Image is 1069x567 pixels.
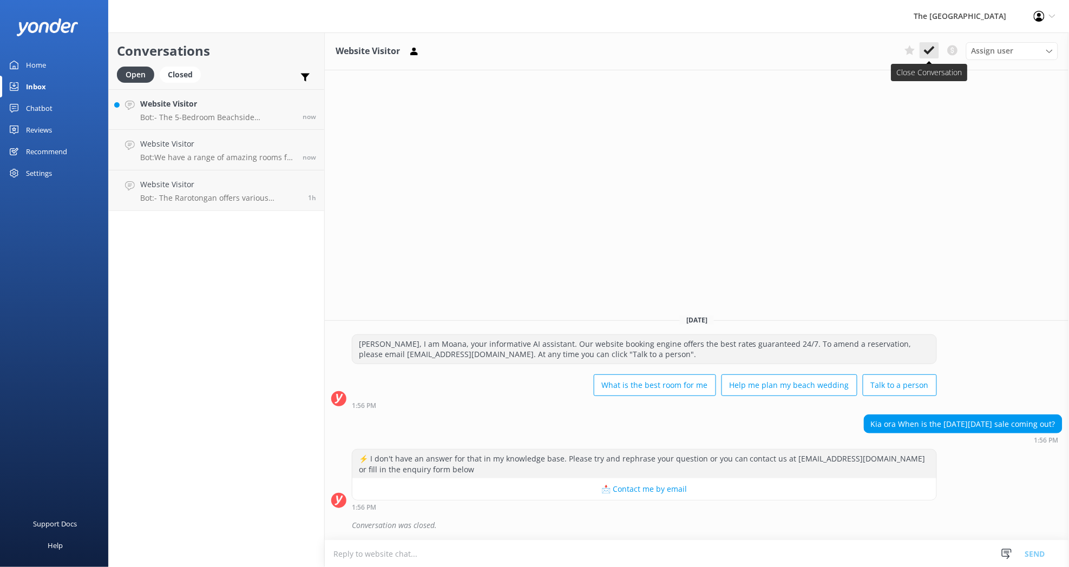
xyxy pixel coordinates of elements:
[303,153,316,162] span: Oct 05 2025 05:20pm (UTC -10:00) Pacific/Honolulu
[863,374,937,396] button: Talk to a person
[16,18,78,36] img: yonder-white-logo.png
[34,513,77,535] div: Support Docs
[117,41,316,61] h2: Conversations
[352,503,937,511] div: Oct 05 2025 03:56pm (UTC -10:00) Pacific/Honolulu
[352,516,1063,535] div: Conversation was closed.
[864,436,1063,444] div: Oct 05 2025 03:56pm (UTC -10:00) Pacific/Honolulu
[160,67,201,83] div: Closed
[722,374,857,396] button: Help me plan my beach wedding
[972,45,1014,57] span: Assign user
[966,42,1058,60] div: Assign User
[594,374,716,396] button: What is the best room for me
[109,130,324,170] a: Website VisitorBot:We have a range of amazing rooms for you to choose from. The best way to help ...
[26,162,52,184] div: Settings
[140,179,300,190] h4: Website Visitor
[48,535,63,556] div: Help
[26,54,46,76] div: Home
[140,113,294,122] p: Bot: - The 5-Bedroom Beachside Interconnecting Family Suite can accommodate up to 10 Adults + 10 ...
[26,76,46,97] div: Inbox
[1034,437,1059,444] strong: 1:56 PM
[109,89,324,130] a: Website VisitorBot:- The 5-Bedroom Beachside Interconnecting Family Suite can accommodate up to 1...
[160,68,206,80] a: Closed
[352,335,936,364] div: [PERSON_NAME], I am Moana, your informative AI assistant. Our website booking engine offers the b...
[140,153,294,162] p: Bot: We have a range of amazing rooms for you to choose from. The best way to help you decide on ...
[352,403,376,409] strong: 1:56 PM
[352,401,937,409] div: Oct 05 2025 03:56pm (UTC -10:00) Pacific/Honolulu
[117,67,154,83] div: Open
[140,193,300,203] p: Bot: - The Rarotongan offers various interconnecting family suites, including 2, 3, 4, and 5-bedr...
[303,112,316,121] span: Oct 05 2025 05:20pm (UTC -10:00) Pacific/Honolulu
[680,315,714,325] span: [DATE]
[352,504,376,511] strong: 1:56 PM
[864,415,1062,433] div: Kia ora When is the [DATE][DATE] sale coming out?
[140,138,294,150] h4: Website Visitor
[26,97,53,119] div: Chatbot
[352,478,936,500] button: 📩 Contact me by email
[140,98,294,110] h4: Website Visitor
[331,516,1063,535] div: 2025-10-06T03:20:31.969
[352,450,936,478] div: ⚡ I don't have an answer for that in my knowledge base. Please try and rephrase your question or ...
[308,193,316,202] span: Oct 05 2025 04:02pm (UTC -10:00) Pacific/Honolulu
[26,141,67,162] div: Recommend
[26,119,52,141] div: Reviews
[109,170,324,211] a: Website VisitorBot:- The Rarotongan offers various interconnecting family suites, including 2, 3,...
[336,44,400,58] h3: Website Visitor
[117,68,160,80] a: Open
